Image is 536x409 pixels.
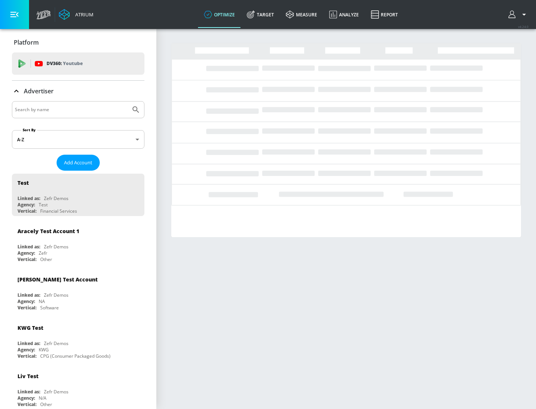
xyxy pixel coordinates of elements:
[39,250,47,256] div: Zefr
[40,305,59,311] div: Software
[17,195,40,202] div: Linked as:
[24,87,54,95] p: Advertiser
[59,9,93,20] a: Atrium
[518,25,529,29] span: v 4.24.0
[17,395,35,401] div: Agency:
[39,298,45,305] div: NA
[44,292,68,298] div: Zefr Demos
[12,174,144,216] div: TestLinked as:Zefr DemosAgency:TestVertical:Financial Services
[40,256,52,263] div: Other
[280,1,323,28] a: measure
[64,158,92,167] span: Add Account
[198,1,241,28] a: optimize
[17,228,79,235] div: Aracely Test Account 1
[40,401,52,408] div: Other
[12,270,144,313] div: [PERSON_NAME] Test AccountLinked as:Zefr DemosAgency:NAVertical:Software
[44,195,68,202] div: Zefr Demos
[17,324,43,331] div: KWG Test
[17,208,36,214] div: Vertical:
[15,105,128,115] input: Search by name
[17,389,40,395] div: Linked as:
[63,59,83,67] p: Youtube
[17,298,35,305] div: Agency:
[39,395,47,401] div: N/A
[17,305,36,311] div: Vertical:
[57,155,100,171] button: Add Account
[17,373,38,380] div: Liv Test
[12,81,144,102] div: Advertiser
[241,1,280,28] a: Target
[40,353,111,359] div: CPG (Consumer Packaged Goods)
[17,179,29,186] div: Test
[12,319,144,361] div: KWG TestLinked as:Zefr DemosAgency:KWGVertical:CPG (Consumer Packaged Goods)
[40,208,77,214] div: Financial Services
[12,32,144,53] div: Platform
[12,222,144,264] div: Aracely Test Account 1Linked as:Zefr DemosAgency:ZefrVertical:Other
[17,202,35,208] div: Agency:
[17,244,40,250] div: Linked as:
[17,276,98,283] div: [PERSON_NAME] Test Account
[47,59,83,68] p: DV360:
[44,340,68,347] div: Zefr Demos
[17,340,40,347] div: Linked as:
[17,401,36,408] div: Vertical:
[44,244,68,250] div: Zefr Demos
[44,389,68,395] div: Zefr Demos
[12,130,144,149] div: A-Z
[12,52,144,75] div: DV360: Youtube
[14,38,39,46] p: Platform
[17,256,36,263] div: Vertical:
[72,11,93,18] div: Atrium
[39,202,48,208] div: Test
[17,292,40,298] div: Linked as:
[17,250,35,256] div: Agency:
[365,1,404,28] a: Report
[323,1,365,28] a: Analyze
[17,353,36,359] div: Vertical:
[39,347,49,353] div: KWG
[17,347,35,353] div: Agency:
[21,128,37,132] label: Sort By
